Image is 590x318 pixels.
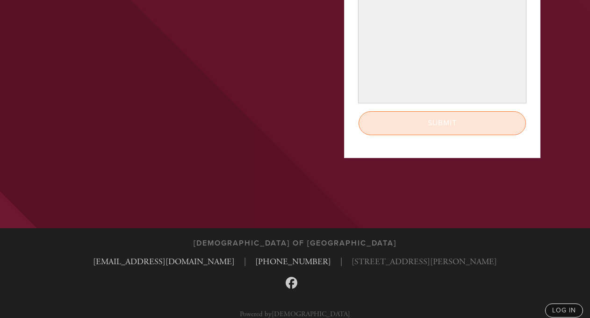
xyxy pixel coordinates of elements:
a: log in [545,304,583,318]
span: [STREET_ADDRESS][PERSON_NAME] [352,255,497,268]
input: Submit [359,111,526,135]
h3: [DEMOGRAPHIC_DATA] of [GEOGRAPHIC_DATA] [194,239,396,248]
span: | [340,255,342,268]
p: Powered by [240,311,350,318]
a: [EMAIL_ADDRESS][DOMAIN_NAME] [93,256,235,267]
span: | [244,255,246,268]
a: [PHONE_NUMBER] [255,256,331,267]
